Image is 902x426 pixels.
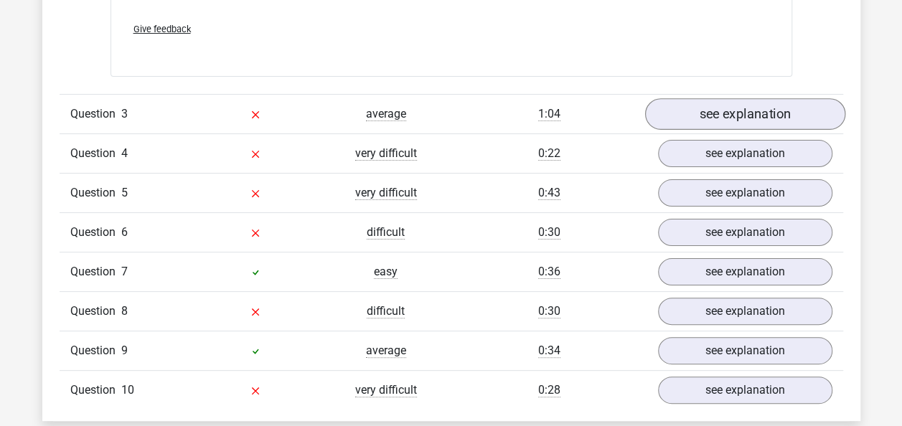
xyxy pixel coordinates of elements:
a: see explanation [658,377,832,404]
span: 1:04 [538,107,560,121]
span: 7 [121,265,128,278]
a: see explanation [658,337,832,364]
span: 0:28 [538,383,560,397]
span: 5 [121,186,128,199]
span: difficult [367,225,405,240]
span: Question [70,105,121,123]
a: see explanation [644,98,845,130]
span: Question [70,303,121,320]
span: 0:43 [538,186,560,200]
span: 0:36 [538,265,560,279]
span: 3 [121,107,128,120]
span: 9 [121,344,128,357]
span: Question [70,342,121,359]
a: see explanation [658,258,832,285]
span: difficult [367,304,405,318]
span: Question [70,382,121,399]
span: average [366,344,406,358]
span: 0:30 [538,304,560,318]
a: see explanation [658,219,832,246]
a: see explanation [658,179,832,207]
span: Question [70,184,121,202]
span: Give feedback [133,24,191,34]
span: 6 [121,225,128,239]
a: see explanation [658,140,832,167]
span: easy [374,265,398,279]
span: 8 [121,304,128,318]
span: Question [70,145,121,162]
a: see explanation [658,298,832,325]
span: Question [70,224,121,241]
span: 0:30 [538,225,560,240]
span: Question [70,263,121,280]
span: 0:34 [538,344,560,358]
span: average [366,107,406,121]
span: 4 [121,146,128,160]
span: 10 [121,383,134,397]
span: very difficult [355,383,417,397]
span: very difficult [355,186,417,200]
span: 0:22 [538,146,560,161]
span: very difficult [355,146,417,161]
